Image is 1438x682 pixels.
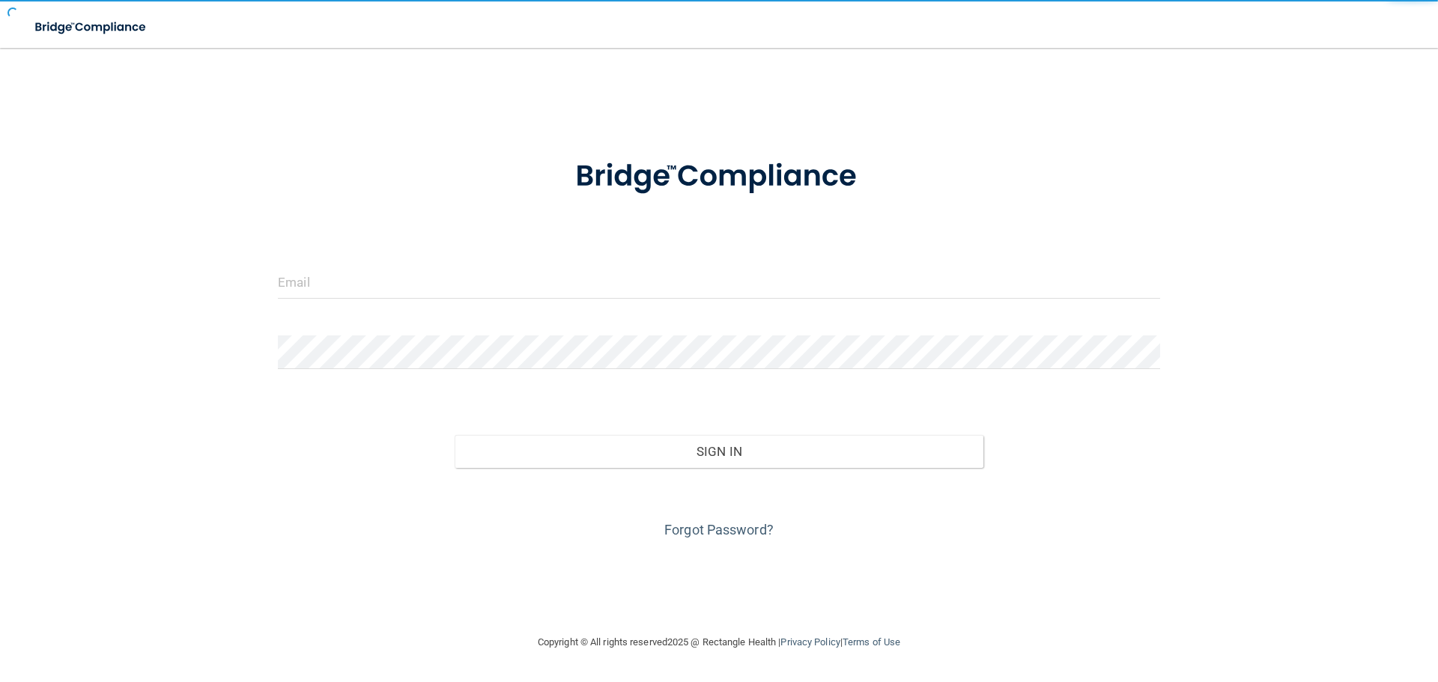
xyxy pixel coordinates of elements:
button: Sign In [455,435,984,468]
img: bridge_compliance_login_screen.278c3ca4.svg [22,12,160,43]
div: Copyright © All rights reserved 2025 @ Rectangle Health | | [446,618,992,666]
a: Privacy Policy [780,636,840,648]
a: Forgot Password? [664,522,774,538]
a: Terms of Use [843,636,900,648]
img: bridge_compliance_login_screen.278c3ca4.svg [544,138,894,216]
input: Email [278,265,1160,299]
